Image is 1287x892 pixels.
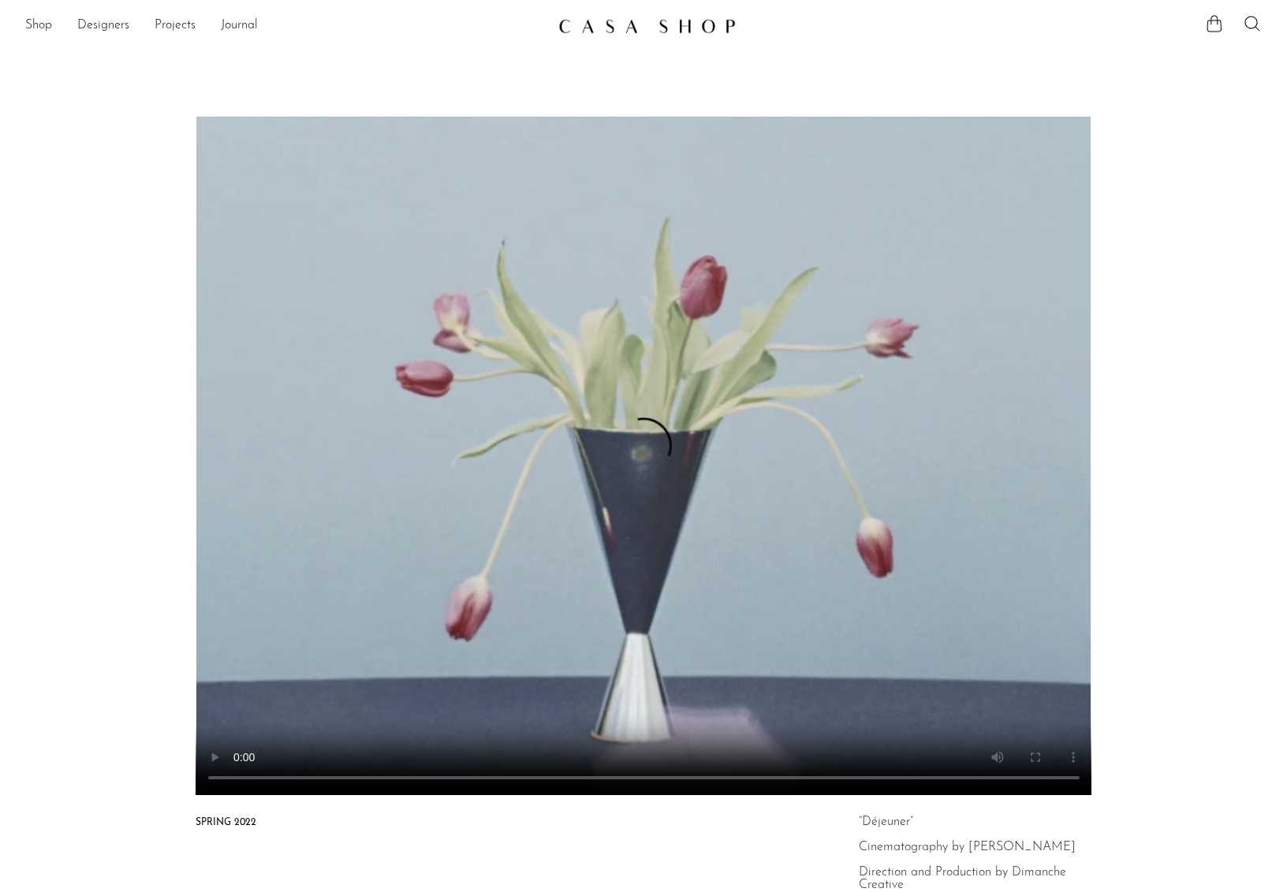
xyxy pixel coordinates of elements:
p: Direction and Production by Dimanche Creative [859,866,1092,891]
a: Shop [25,16,52,36]
nav: Desktop navigation [25,13,546,39]
a: Projects [155,16,196,36]
ul: NEW HEADER MENU [25,13,546,39]
p: Cinematography by [PERSON_NAME] [859,841,1092,853]
p: “Déjeuner” [859,816,1092,828]
a: Journal [221,16,258,36]
h3: Spring 2022 [196,816,256,831]
a: Designers [77,16,129,36]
